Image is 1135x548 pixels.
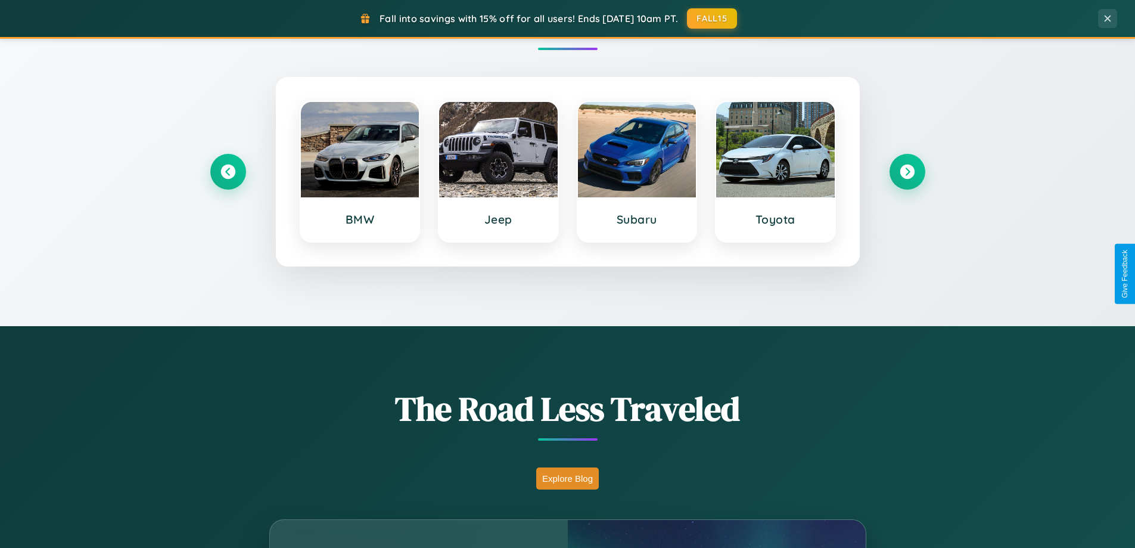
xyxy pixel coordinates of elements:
[728,212,823,227] h3: Toyota
[1121,250,1129,298] div: Give Feedback
[536,467,599,490] button: Explore Blog
[590,212,685,227] h3: Subaru
[380,13,678,24] span: Fall into savings with 15% off for all users! Ends [DATE] 10am PT.
[210,386,925,432] h1: The Road Less Traveled
[687,8,737,29] button: FALL15
[451,212,546,227] h3: Jeep
[313,212,408,227] h3: BMW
